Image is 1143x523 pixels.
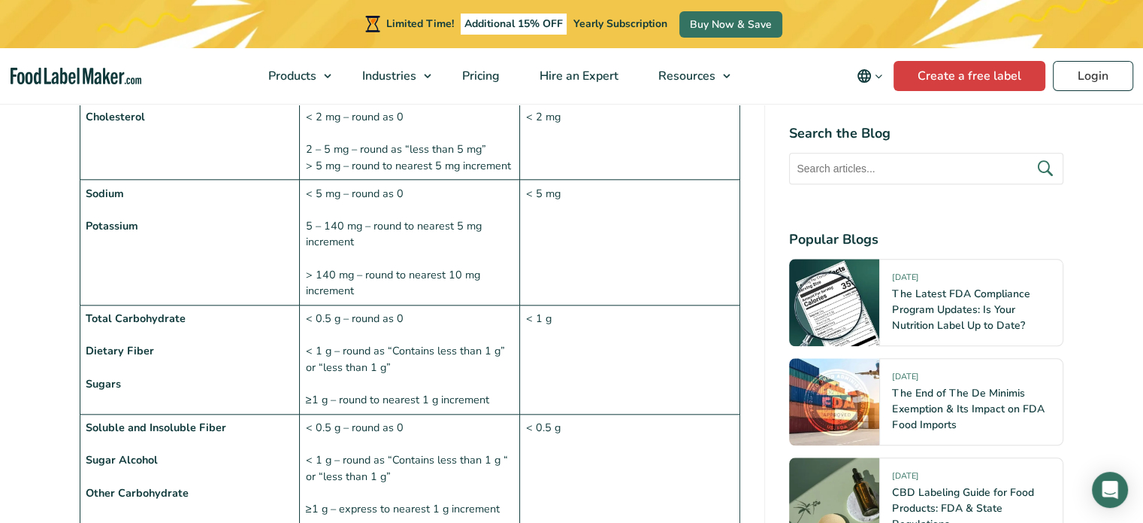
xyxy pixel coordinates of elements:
[264,68,318,84] span: Products
[300,103,520,180] td: < 2 mg – round as 0 2 – 5 mg – round as “less than 5 mg” > 5 mg – round to nearest 5 mg increment
[520,48,635,104] a: Hire an Expert
[892,470,918,488] span: [DATE]
[1092,472,1128,508] div: Open Intercom Messenger
[520,306,740,415] td: < 1 g
[639,48,738,104] a: Resources
[654,68,717,84] span: Resources
[789,230,1063,250] h4: Popular Blogs
[894,61,1045,91] a: Create a free label
[86,343,154,358] strong: Dietary Fiber
[386,17,454,31] span: Limited Time!
[358,68,418,84] span: Industries
[846,61,894,91] button: Change language
[86,452,158,467] strong: Sugar Alcohol
[461,14,567,35] span: Additional 15% OFF
[300,306,520,415] td: < 0.5 g – round as 0 < 1 g – round as “Contains less than 1 g” or “less than 1 g” ≥1 g – round to...
[443,48,516,104] a: Pricing
[86,311,186,326] strong: Total Carbohydrate
[520,103,740,180] td: < 2 mg
[86,109,145,124] strong: Cholesterol
[520,180,740,306] td: < 5 mg
[11,68,141,85] a: Food Label Maker homepage
[86,420,226,435] strong: Soluble and Insoluble Fiber
[892,272,918,289] span: [DATE]
[892,386,1044,432] a: The End of The De Minimis Exemption & Its Impact on FDA Food Imports
[343,48,439,104] a: Industries
[300,180,520,306] td: < 5 mg – round as 0 5 – 140 mg – round to nearest 5 mg increment > 140 mg – round to nearest 10 m...
[679,11,782,38] a: Buy Now & Save
[86,218,138,233] strong: Potassium
[1053,61,1133,91] a: Login
[573,17,667,31] span: Yearly Subscription
[789,123,1063,144] h4: Search the Blog
[86,186,124,201] strong: Sodium
[535,68,620,84] span: Hire an Expert
[86,376,121,391] strong: Sugars
[86,485,189,500] strong: Other Carbohydrate
[458,68,501,84] span: Pricing
[789,153,1063,184] input: Search articles...
[892,371,918,388] span: [DATE]
[249,48,339,104] a: Products
[892,287,1030,333] a: The Latest FDA Compliance Program Updates: Is Your Nutrition Label Up to Date?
